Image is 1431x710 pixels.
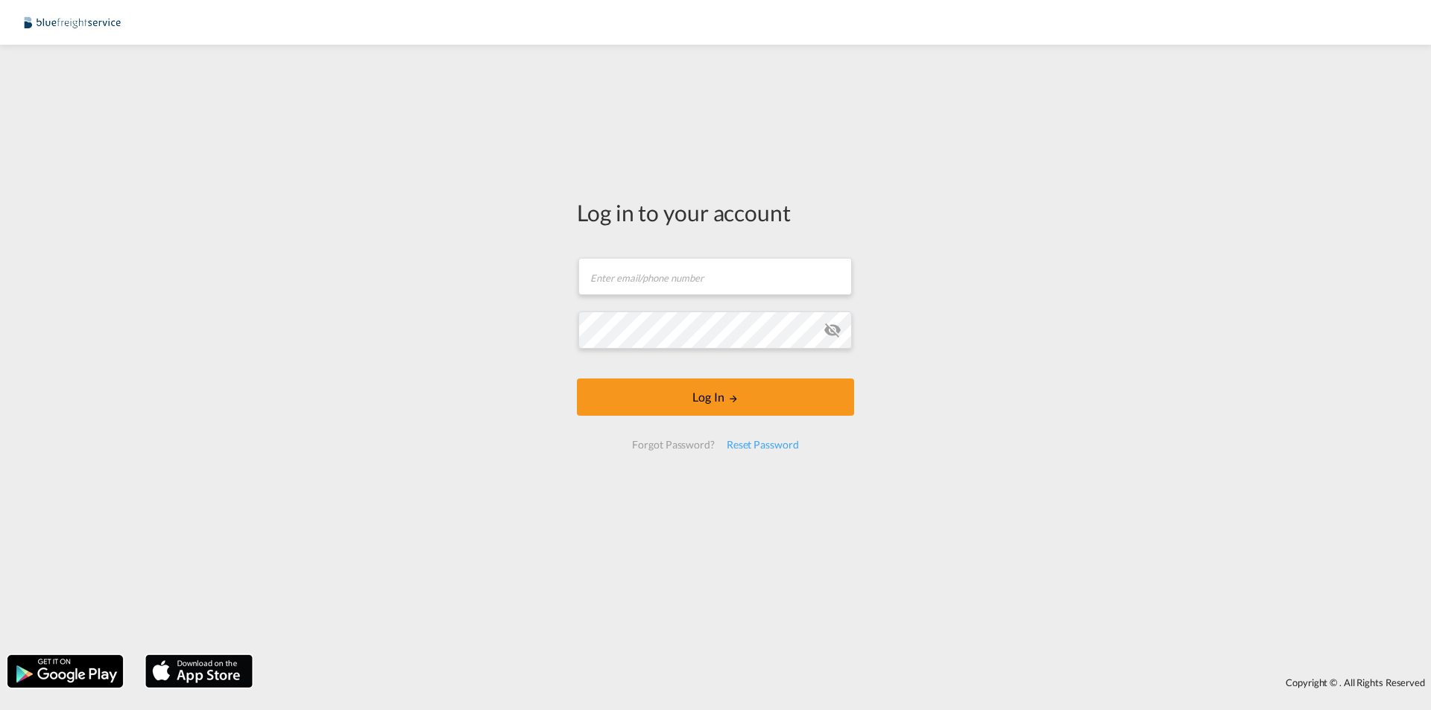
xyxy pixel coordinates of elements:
[824,321,841,339] md-icon: icon-eye-off
[721,431,805,458] div: Reset Password
[144,653,254,689] img: apple.png
[577,197,854,228] div: Log in to your account
[577,378,854,416] button: LOGIN
[6,653,124,689] img: google.png
[578,258,852,295] input: Enter email/phone number
[260,670,1431,695] div: Copyright © . All Rights Reserved
[22,6,123,39] img: 9097ab40c0d911ee81d80fb7ec8da167.JPG
[626,431,720,458] div: Forgot Password?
